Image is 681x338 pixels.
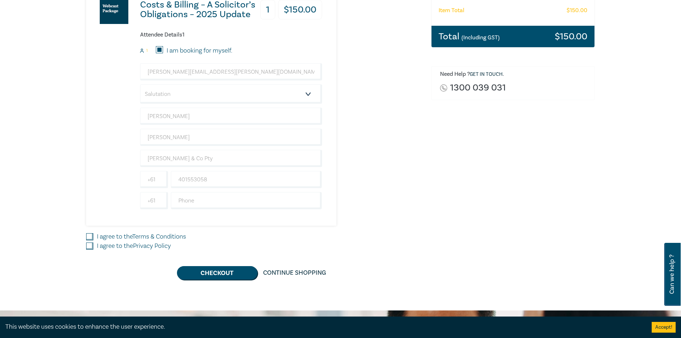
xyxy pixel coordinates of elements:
h3: $ 150.00 [555,32,587,41]
input: Company [140,150,322,167]
small: (Including GST) [462,34,500,41]
input: Attendee Email* [140,63,322,80]
h6: Attendee Details 1 [140,31,322,38]
a: Continue Shopping [257,266,332,280]
label: I agree to the [97,232,186,241]
div: This website uses cookies to enhance the user experience. [5,322,641,332]
label: I agree to the [97,241,171,251]
h6: Item Total [439,7,464,14]
label: I am booking for myself. [167,46,232,55]
button: Checkout [177,266,257,280]
a: Terms & Conditions [132,232,186,241]
input: Phone [171,192,322,209]
h3: Total [439,32,500,41]
input: +61 [140,192,168,209]
h6: $ 150.00 [567,7,587,14]
a: 1300 039 031 [450,83,506,93]
input: Last Name* [140,129,322,146]
small: 1 [146,48,148,53]
button: Accept cookies [652,322,676,333]
a: Privacy Policy [133,242,171,250]
input: Mobile* [171,171,322,188]
span: Can we help ? [668,247,675,302]
input: First Name* [140,108,322,125]
a: Get in touch [470,71,503,78]
input: +61 [140,171,168,188]
h6: Need Help ? . [440,71,589,78]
